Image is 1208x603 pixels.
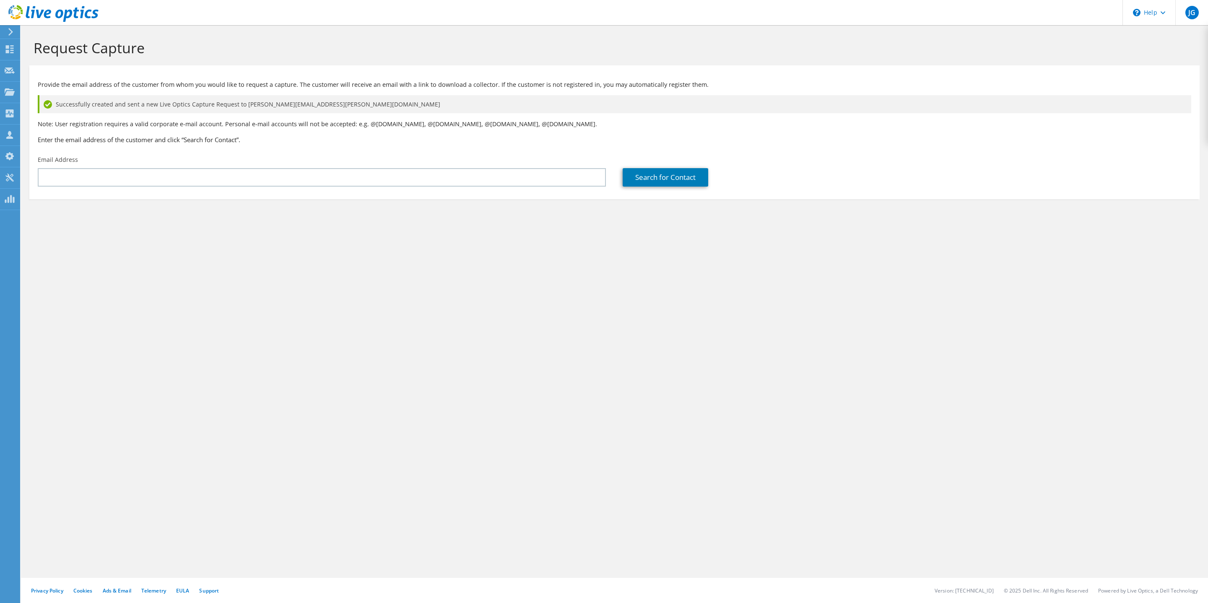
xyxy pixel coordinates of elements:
p: Note: User registration requires a valid corporate e-mail account. Personal e-mail accounts will ... [38,120,1191,129]
li: Version: [TECHNICAL_ID] [935,587,994,594]
span: Successfully created and sent a new Live Optics Capture Request to [PERSON_NAME][EMAIL_ADDRESS][P... [56,100,440,109]
a: Privacy Policy [31,587,63,594]
a: EULA [176,587,189,594]
svg: \n [1133,9,1140,16]
li: Powered by Live Optics, a Dell Technology [1098,587,1198,594]
h1: Request Capture [34,39,1191,57]
p: Provide the email address of the customer from whom you would like to request a capture. The cust... [38,80,1191,89]
li: © 2025 Dell Inc. All Rights Reserved [1004,587,1088,594]
a: Ads & Email [103,587,131,594]
a: Support [199,587,219,594]
a: Search for Contact [623,168,708,187]
span: JG [1185,6,1199,19]
a: Telemetry [141,587,166,594]
h3: Enter the email address of the customer and click “Search for Contact”. [38,135,1191,144]
a: Cookies [73,587,93,594]
label: Email Address [38,156,78,164]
